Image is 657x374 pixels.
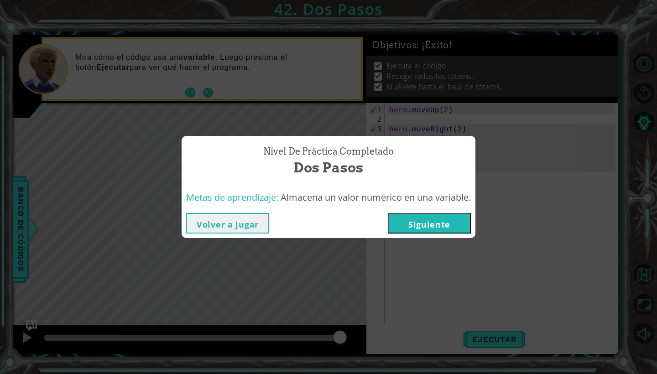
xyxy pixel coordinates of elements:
[281,191,471,203] span: Almacena un valor numérico en una variable.
[186,213,269,234] button: Volver a jugar
[388,213,471,234] button: Siguiente
[263,145,394,158] span: Nivel de práctica Completado
[294,158,363,177] span: Dos Pasos
[186,191,278,203] span: Metas de aprendizaje:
